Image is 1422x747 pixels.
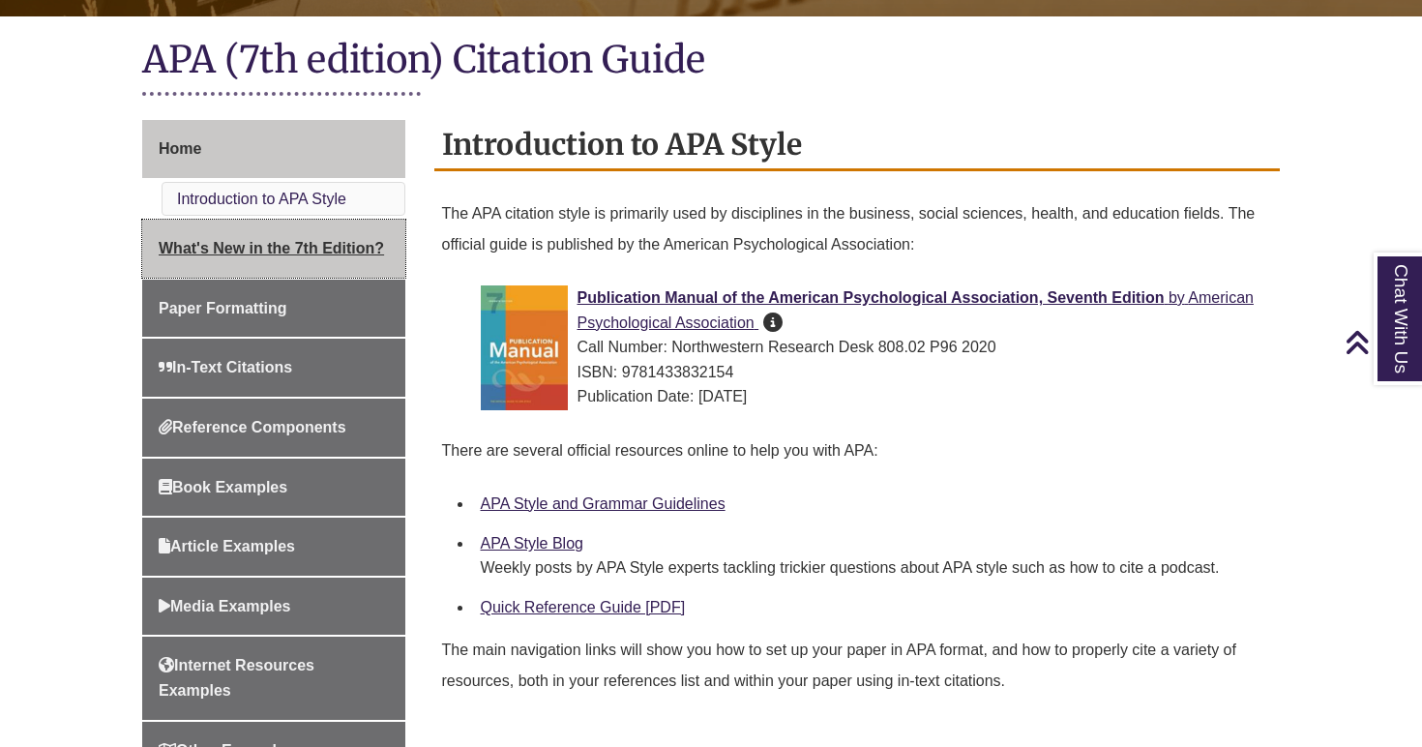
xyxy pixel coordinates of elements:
[142,637,405,719] a: Internet Resources Examples
[159,538,295,554] span: Article Examples
[159,359,292,375] span: In-Text Citations
[442,627,1273,704] p: The main navigation links will show you how to set up your paper in APA format, and how to proper...
[481,335,1265,360] div: Call Number: Northwestern Research Desk 808.02 P96 2020
[442,428,1273,474] p: There are several official resources online to help you with APA:
[481,360,1265,385] div: ISBN: 9781433832154
[142,399,405,457] a: Reference Components
[442,191,1273,268] p: The APA citation style is primarily used by disciplines in the business, social sciences, health,...
[142,220,405,278] a: What's New in the 7th Edition?
[142,36,1280,87] h1: APA (7th edition) Citation Guide
[1169,289,1185,306] span: by
[578,289,1165,306] span: Publication Manual of the American Psychological Association, Seventh Edition
[159,240,384,256] span: What's New in the 7th Edition?
[434,120,1281,171] h2: Introduction to APA Style
[159,140,201,157] span: Home
[481,556,1265,580] div: Weekly posts by APA Style experts tackling trickier questions about APA style such as how to cite...
[142,280,405,338] a: Paper Formatting
[159,598,291,614] span: Media Examples
[481,599,686,615] a: Quick Reference Guide [PDF]
[159,300,286,316] span: Paper Formatting
[142,120,405,178] a: Home
[481,384,1265,409] div: Publication Date: [DATE]
[578,289,1254,331] a: Publication Manual of the American Psychological Association, Seventh Edition by American Psychol...
[578,289,1254,331] span: American Psychological Association
[142,339,405,397] a: In-Text Citations
[481,495,726,512] a: APA Style and Grammar Guidelines
[142,578,405,636] a: Media Examples
[142,459,405,517] a: Book Examples
[481,535,583,552] a: APA Style Blog
[177,191,346,207] a: Introduction to APA Style
[159,419,346,435] span: Reference Components
[142,518,405,576] a: Article Examples
[1345,329,1417,355] a: Back to Top
[159,657,314,699] span: Internet Resources Examples
[159,479,287,495] span: Book Examples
